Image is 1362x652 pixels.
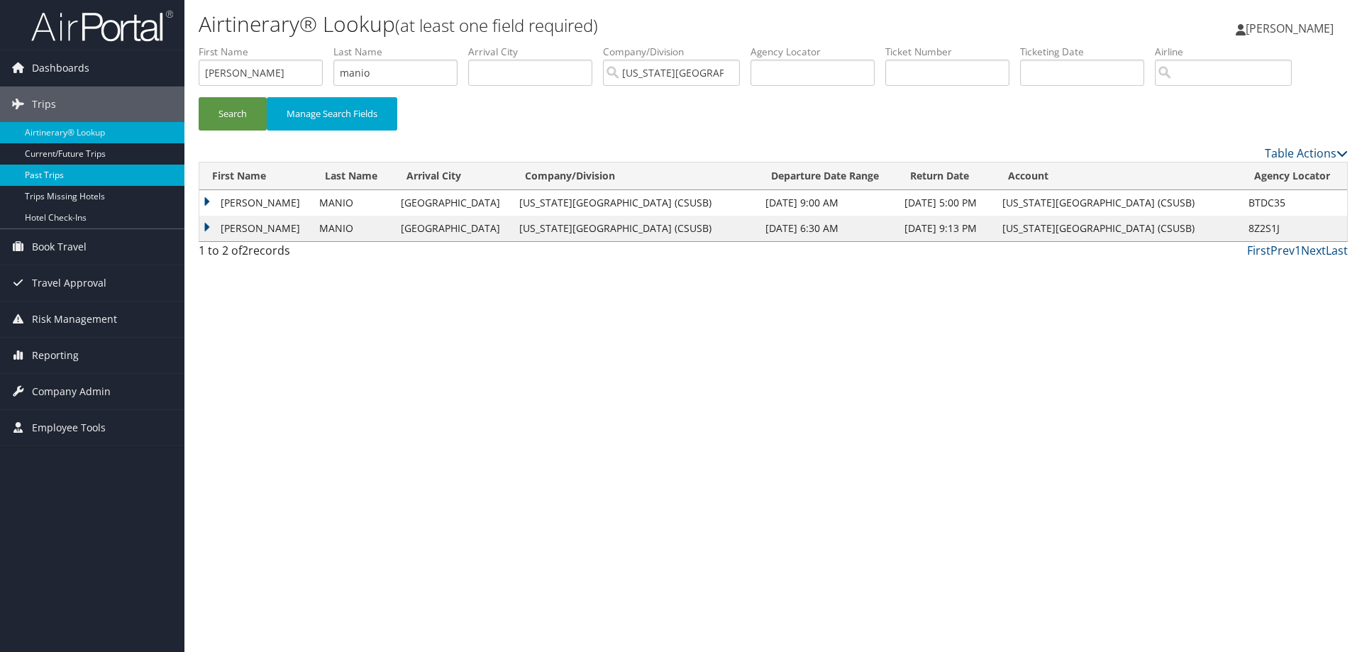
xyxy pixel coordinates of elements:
small: (at least one field required) [395,13,598,37]
span: [PERSON_NAME] [1246,21,1334,36]
td: [DATE] 5:00 PM [897,190,995,216]
button: Manage Search Fields [267,97,397,131]
span: Trips [32,87,56,122]
label: Arrival City [468,45,603,59]
label: First Name [199,45,333,59]
a: Table Actions [1265,145,1348,161]
span: Reporting [32,338,79,373]
a: [PERSON_NAME] [1236,7,1348,50]
td: BTDC35 [1241,190,1347,216]
td: [DATE] 9:13 PM [897,216,995,241]
label: Company/Division [603,45,751,59]
td: [DATE] 6:30 AM [758,216,897,241]
td: [PERSON_NAME] [199,216,312,241]
label: Ticketing Date [1020,45,1155,59]
th: Account: activate to sort column ascending [995,162,1241,190]
label: Airline [1155,45,1302,59]
td: [US_STATE][GEOGRAPHIC_DATA] (CSUSB) [995,216,1241,241]
img: airportal-logo.png [31,9,173,43]
td: MANIO [312,190,394,216]
button: Search [199,97,267,131]
th: Return Date: activate to sort column ascending [897,162,995,190]
th: Departure Date Range: activate to sort column ascending [758,162,897,190]
td: [US_STATE][GEOGRAPHIC_DATA] (CSUSB) [512,190,758,216]
a: First [1247,243,1270,258]
h1: Airtinerary® Lookup [199,9,965,39]
span: Dashboards [32,50,89,86]
span: 2 [242,243,248,258]
label: Agency Locator [751,45,885,59]
a: Last [1326,243,1348,258]
div: 1 to 2 of records [199,242,470,266]
td: [GEOGRAPHIC_DATA] [394,190,512,216]
td: [PERSON_NAME] [199,190,312,216]
span: Travel Approval [32,265,106,301]
th: Agency Locator: activate to sort column ascending [1241,162,1347,190]
label: Last Name [333,45,468,59]
span: Book Travel [32,229,87,265]
td: [GEOGRAPHIC_DATA] [394,216,512,241]
th: Arrival City: activate to sort column ascending [394,162,512,190]
th: Company/Division [512,162,758,190]
span: Company Admin [32,374,111,409]
td: [DATE] 9:00 AM [758,190,897,216]
td: [US_STATE][GEOGRAPHIC_DATA] (CSUSB) [512,216,758,241]
th: Last Name: activate to sort column ascending [312,162,394,190]
label: Ticket Number [885,45,1020,59]
a: Prev [1270,243,1295,258]
a: Next [1301,243,1326,258]
span: Risk Management [32,302,117,337]
td: [US_STATE][GEOGRAPHIC_DATA] (CSUSB) [995,190,1241,216]
a: 1 [1295,243,1301,258]
th: First Name: activate to sort column ascending [199,162,312,190]
td: MANIO [312,216,394,241]
td: 8Z2S1J [1241,216,1347,241]
span: Employee Tools [32,410,106,446]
